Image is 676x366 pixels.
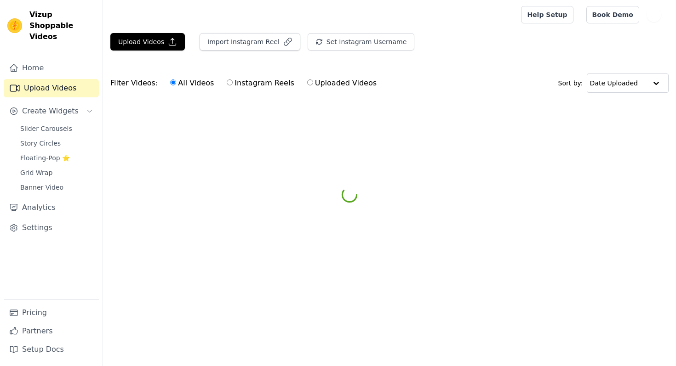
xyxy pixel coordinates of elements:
[226,77,294,89] label: Instagram Reels
[227,79,233,85] input: Instagram Reels
[4,322,99,340] a: Partners
[22,106,79,117] span: Create Widgets
[308,33,414,51] button: Set Instagram Username
[110,73,382,94] div: Filter Videos:
[307,77,377,89] label: Uploaded Videos
[170,77,214,89] label: All Videos
[521,6,573,23] a: Help Setup
[15,181,99,194] a: Banner Video
[200,33,300,51] button: Import Instagram Reel
[20,168,52,177] span: Grid Wrap
[15,137,99,150] a: Story Circles
[4,340,99,359] a: Setup Docs
[4,102,99,120] button: Create Widgets
[29,9,95,42] span: Vizup Shoppable Videos
[4,79,99,97] a: Upload Videos
[586,6,639,23] a: Book Demo
[20,183,63,192] span: Banner Video
[15,152,99,164] a: Floating-Pop ⭐
[20,124,72,133] span: Slider Carousels
[110,33,185,51] button: Upload Videos
[20,153,70,163] span: Floating-Pop ⭐
[307,79,313,85] input: Uploaded Videos
[7,18,22,33] img: Vizup
[20,139,61,148] span: Story Circles
[15,122,99,135] a: Slider Carousels
[4,198,99,217] a: Analytics
[4,59,99,77] a: Home
[4,304,99,322] a: Pricing
[170,79,176,85] input: All Videos
[4,219,99,237] a: Settings
[15,166,99,179] a: Grid Wrap
[558,73,669,93] div: Sort by:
